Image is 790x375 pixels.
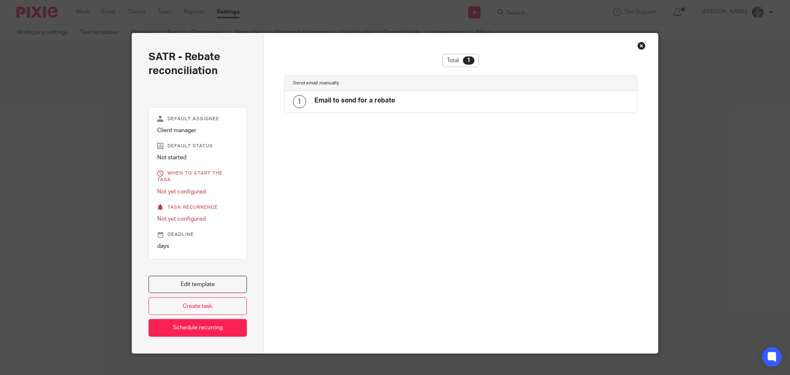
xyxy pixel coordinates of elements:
[157,126,238,135] p: Client manager
[463,56,474,65] div: 1
[314,96,395,105] h4: Email to send for a rebate
[157,242,238,250] p: days
[293,80,461,86] h4: Send email manually
[637,42,646,50] div: Close this dialog window
[157,116,238,122] p: Default assignee
[157,143,238,149] p: Default status
[157,231,238,238] p: Deadline
[149,50,247,78] h2: SATR - Rebate reconciliation
[293,95,306,108] div: 1
[157,170,238,183] p: When to start the task
[442,54,479,67] div: Total
[157,188,238,196] p: Not yet configured
[157,154,238,162] p: Not started
[149,297,247,315] a: Create task
[149,276,247,293] a: Edit template
[157,215,238,223] p: Not yet configured
[157,204,238,211] p: Task recurrence
[149,319,247,337] a: Schedule recurring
